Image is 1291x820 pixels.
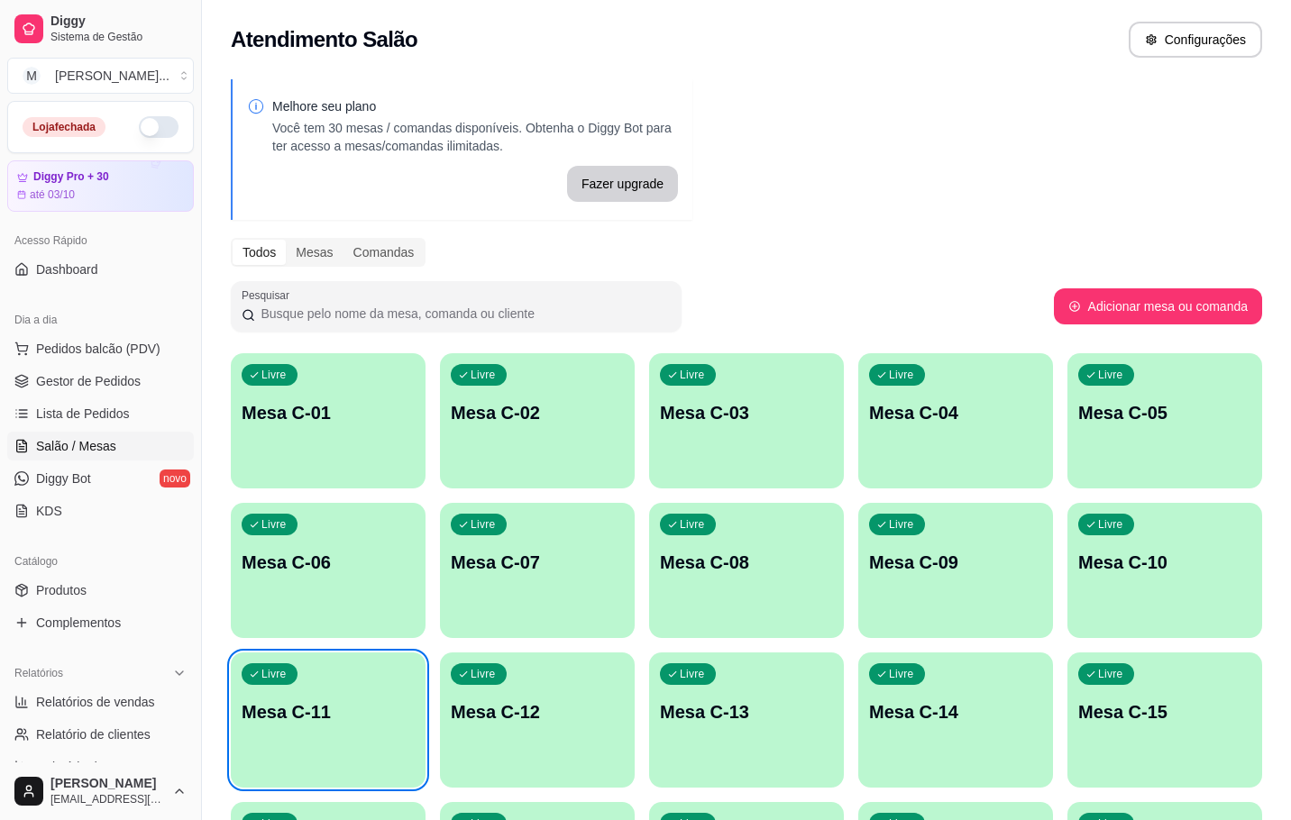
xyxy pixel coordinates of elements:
p: Livre [261,368,287,382]
span: Complementos [36,614,121,632]
span: Relatório de mesas [36,758,145,776]
button: LivreMesa C-11 [231,652,426,788]
a: Gestor de Pedidos [7,367,194,396]
a: Relatório de clientes [7,720,194,749]
a: Salão / Mesas [7,432,194,460]
span: KDS [36,502,62,520]
input: Pesquisar [255,305,671,323]
p: Mesa C-09 [869,550,1042,575]
p: Livre [889,368,914,382]
span: Relatórios de vendas [36,693,155,711]
p: Livre [680,517,705,532]
button: LivreMesa C-13 [649,652,844,788]
div: [PERSON_NAME] ... [55,67,169,85]
button: [PERSON_NAME][EMAIL_ADDRESS][DOMAIN_NAME] [7,770,194,813]
p: Livre [471,368,496,382]
button: LivreMesa C-14 [858,652,1053,788]
p: Livre [1098,368,1123,382]
a: Diggy Botnovo [7,464,194,493]
p: Mesa C-06 [242,550,415,575]
p: Mesa C-13 [660,699,833,724]
p: Livre [261,667,287,681]
button: Adicionar mesa ou comanda [1054,288,1262,324]
p: Você tem 30 mesas / comandas disponíveis. Obtenha o Diggy Bot para ter acesso a mesas/comandas il... [272,119,678,155]
button: LivreMesa C-07 [440,503,635,638]
p: Mesa C-07 [451,550,624,575]
div: Todos [233,240,286,265]
button: LivreMesa C-02 [440,353,635,488]
p: Mesa C-04 [869,400,1042,425]
p: Livre [261,517,287,532]
a: Complementos [7,608,194,637]
p: Mesa C-01 [242,400,415,425]
button: Fazer upgrade [567,166,678,202]
span: Relatórios [14,666,63,680]
p: Mesa C-10 [1078,550,1251,575]
p: Mesa C-05 [1078,400,1251,425]
h2: Atendimento Salão [231,25,417,54]
button: Pedidos balcão (PDV) [7,334,194,363]
p: Melhore seu plano [272,97,678,115]
a: Relatório de mesas [7,752,194,781]
span: [EMAIL_ADDRESS][DOMAIN_NAME] [50,792,165,806]
p: Mesa C-02 [451,400,624,425]
button: LivreMesa C-04 [858,353,1053,488]
p: Livre [471,517,496,532]
a: KDS [7,497,194,525]
article: até 03/10 [30,187,75,202]
p: Livre [1098,667,1123,681]
p: Livre [889,667,914,681]
div: Comandas [343,240,425,265]
div: Dia a dia [7,305,194,334]
span: Sistema de Gestão [50,30,187,44]
button: LivreMesa C-10 [1067,503,1262,638]
a: Lista de Pedidos [7,399,194,428]
p: Livre [889,517,914,532]
button: Configurações [1129,22,1262,58]
span: [PERSON_NAME] [50,776,165,792]
span: Diggy Bot [36,469,91,487]
span: Relatório de clientes [36,725,151,743]
p: Mesa C-15 [1078,699,1251,724]
p: Mesa C-11 [242,699,415,724]
span: Gestor de Pedidos [36,372,141,390]
span: Diggy [50,14,187,30]
p: Livre [680,368,705,382]
button: Select a team [7,58,194,94]
div: Loja fechada [23,117,105,137]
p: Mesa C-03 [660,400,833,425]
a: Produtos [7,576,194,605]
a: Dashboard [7,255,194,284]
p: Livre [471,667,496,681]
button: LivreMesa C-09 [858,503,1053,638]
button: Alterar Status [139,116,179,138]
a: Relatórios de vendas [7,688,194,716]
button: LivreMesa C-08 [649,503,844,638]
span: Produtos [36,581,87,599]
p: Mesa C-08 [660,550,833,575]
p: Mesa C-12 [451,699,624,724]
button: LivreMesa C-12 [440,652,635,788]
div: Acesso Rápido [7,226,194,255]
button: LivreMesa C-01 [231,353,426,488]
p: Livre [680,667,705,681]
article: Diggy Pro + 30 [33,170,109,184]
span: Pedidos balcão (PDV) [36,340,160,358]
a: DiggySistema de Gestão [7,7,194,50]
div: Catálogo [7,547,194,576]
label: Pesquisar [242,287,296,303]
span: Dashboard [36,260,98,278]
button: LivreMesa C-15 [1067,652,1262,788]
p: Mesa C-14 [869,699,1042,724]
p: Livre [1098,517,1123,532]
button: LivreMesa C-05 [1067,353,1262,488]
span: Lista de Pedidos [36,405,130,423]
div: Mesas [286,240,343,265]
span: Salão / Mesas [36,437,116,455]
button: LivreMesa C-06 [231,503,426,638]
a: Diggy Pro + 30até 03/10 [7,160,194,212]
button: LivreMesa C-03 [649,353,844,488]
span: M [23,67,41,85]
